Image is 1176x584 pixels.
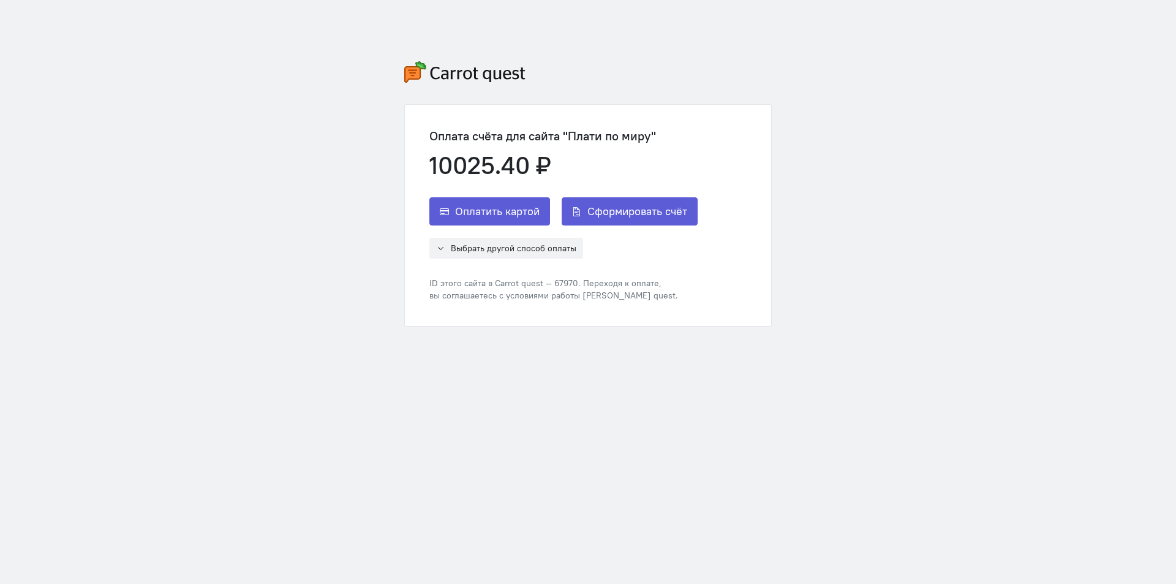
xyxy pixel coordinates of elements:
[562,197,698,226] button: Сформировать счёт
[429,238,583,259] button: Выбрать другой способ оплаты
[429,197,550,226] button: Оплатить картой
[429,129,698,143] div: Оплата счёта для сайта "Плати по миру"
[404,61,526,83] img: carrot-quest-logo.svg
[455,204,540,219] span: Оплатить картой
[451,243,576,254] span: Выбрать другой способ оплаты
[429,152,698,179] div: 10025.40 ₽
[587,204,687,219] span: Сформировать счёт
[429,277,698,301] div: ID этого сайта в Carrot quest — 67970. Переходя к оплате, вы соглашаетесь с условиями работы [PER...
